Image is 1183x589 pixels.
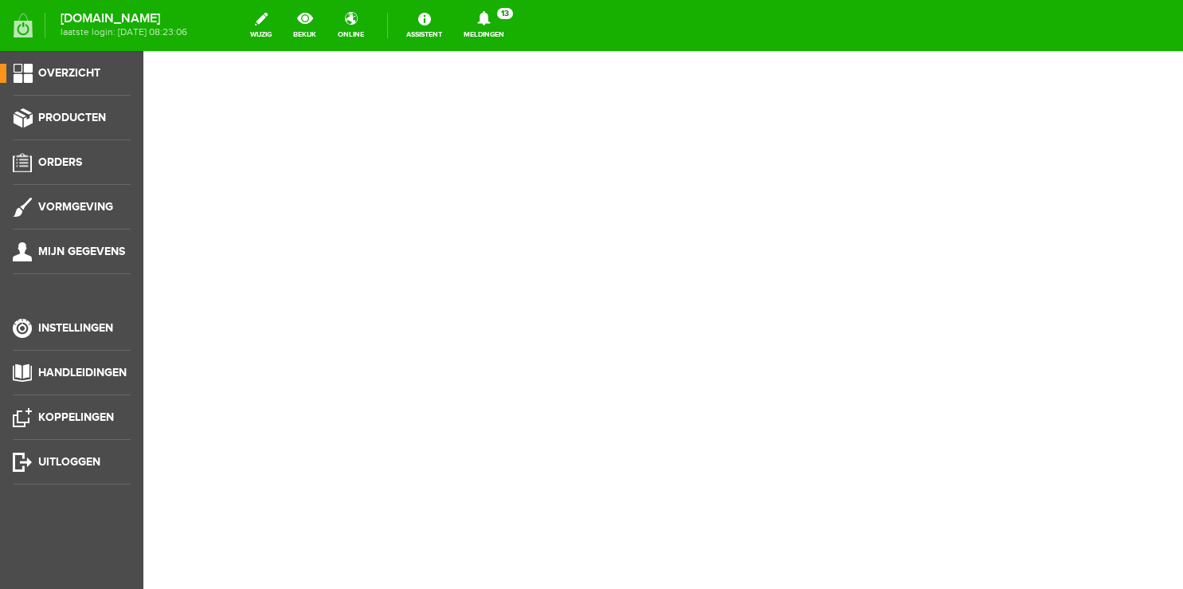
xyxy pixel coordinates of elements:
span: Vormgeving [38,200,113,214]
span: Uitloggen [38,455,100,469]
span: Koppelingen [38,410,114,424]
span: Producten [38,111,106,124]
span: Orders [38,155,82,169]
span: Overzicht [38,66,100,80]
strong: [DOMAIN_NAME] [61,14,187,23]
a: online [328,8,374,43]
a: bekijk [284,8,326,43]
span: Instellingen [38,321,113,335]
a: Assistent [397,8,452,43]
a: wijzig [241,8,281,43]
span: Handleidingen [38,366,127,379]
span: laatste login: [DATE] 08:23:06 [61,28,187,37]
span: 13 [497,8,513,19]
a: Meldingen13 [454,8,514,43]
span: Mijn gegevens [38,245,125,258]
